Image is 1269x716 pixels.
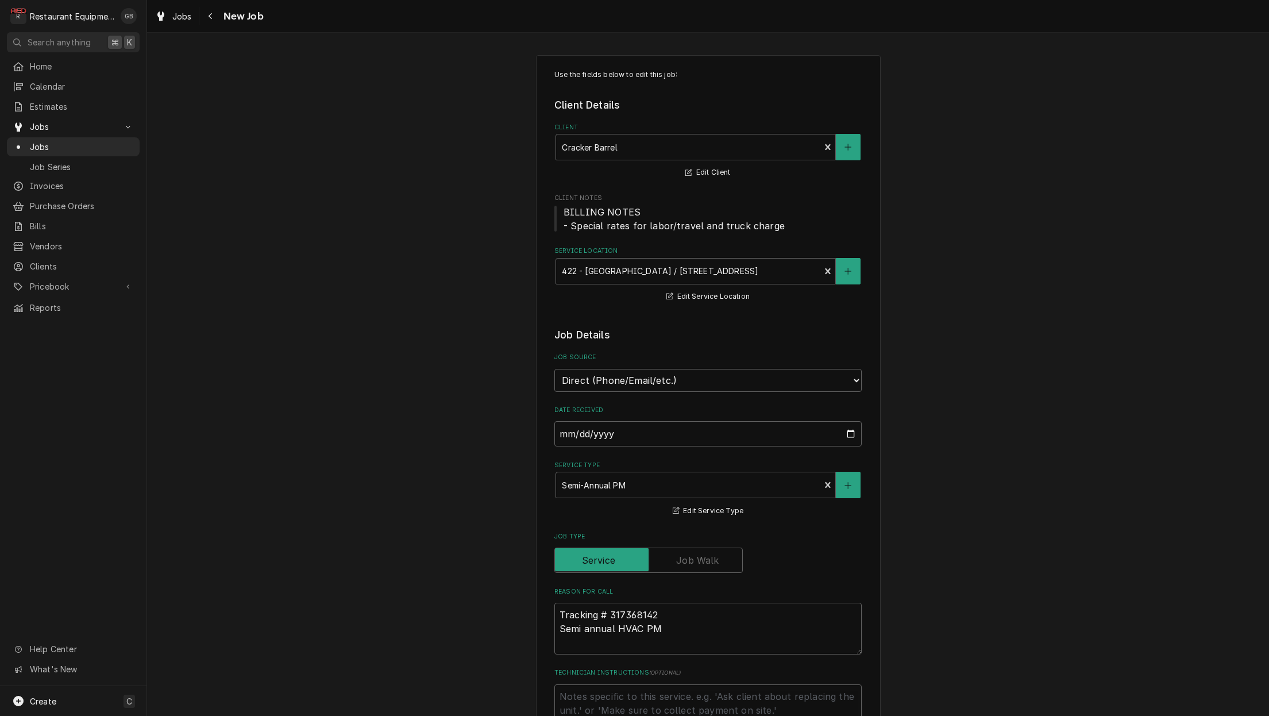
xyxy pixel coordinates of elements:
div: Gary Beaver's Avatar [121,8,137,24]
a: Go to Jobs [7,117,140,136]
div: Job Type [554,532,862,573]
label: Reason For Call [554,587,862,596]
div: Client [554,123,862,180]
legend: Job Details [554,328,862,342]
div: Reason For Call [554,587,862,655]
span: Jobs [30,141,134,153]
span: Jobs [172,10,192,22]
svg: Create New Location [844,267,851,275]
span: Client Notes [554,194,862,203]
a: Invoices [7,176,140,195]
span: Home [30,60,134,72]
span: Purchase Orders [30,200,134,212]
span: Estimates [30,101,134,113]
span: Pricebook [30,280,117,292]
div: Restaurant Equipment Diagnostics [30,10,114,22]
p: Use the fields below to edit this job: [554,70,862,80]
a: Estimates [7,97,140,116]
div: R [10,8,26,24]
a: Go to What's New [7,660,140,679]
div: GB [121,8,137,24]
span: Jobs [30,121,117,133]
span: Search anything [28,36,91,48]
a: Calendar [7,77,140,96]
a: Clients [7,257,140,276]
span: BILLING NOTES - Special rates for labor/travel and truck charge [564,206,785,232]
button: Create New Client [836,134,860,160]
span: Reports [30,302,134,314]
div: Restaurant Equipment Diagnostics's Avatar [10,8,26,24]
svg: Create New Client [844,143,851,151]
a: Purchase Orders [7,197,140,215]
button: Navigate back [202,7,220,25]
span: New Job [220,9,264,24]
div: Service Type [554,461,862,518]
span: What's New [30,663,133,675]
label: Technician Instructions [554,668,862,677]
a: Go to Help Center [7,640,140,659]
button: Edit Service Type [671,504,745,518]
a: Reports [7,298,140,317]
a: Jobs [151,7,196,26]
span: Clients [30,260,134,272]
div: Job Source [554,353,862,391]
button: Create New Location [836,258,860,284]
div: Date Received [554,406,862,446]
span: Client Notes [554,205,862,233]
textarea: Tracking # 317368142 Semi annual HVAC PM [554,603,862,655]
button: Create New Service [836,472,860,498]
span: ( optional ) [649,669,681,676]
button: Edit Client [684,165,732,180]
div: Service Location [554,247,862,303]
span: Calendar [30,80,134,93]
label: Service Location [554,247,862,256]
span: C [126,695,132,707]
a: Bills [7,217,140,236]
span: Job Series [30,161,134,173]
span: K [127,36,132,48]
span: Create [30,696,56,706]
button: Edit Service Location [665,290,751,304]
span: Vendors [30,240,134,252]
a: Vendors [7,237,140,256]
span: ⌘ [111,36,119,48]
a: Home [7,57,140,76]
button: Search anything⌘K [7,32,140,52]
label: Job Source [554,353,862,362]
input: yyyy-mm-dd [554,421,862,446]
span: Help Center [30,643,133,655]
span: Bills [30,220,134,232]
a: Job Series [7,157,140,176]
div: Client Notes [554,194,862,232]
label: Job Type [554,532,862,541]
a: Jobs [7,137,140,156]
span: Invoices [30,180,134,192]
legend: Client Details [554,98,862,113]
label: Date Received [554,406,862,415]
label: Service Type [554,461,862,470]
svg: Create New Service [844,482,851,490]
a: Go to Pricebook [7,277,140,296]
label: Client [554,123,862,132]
